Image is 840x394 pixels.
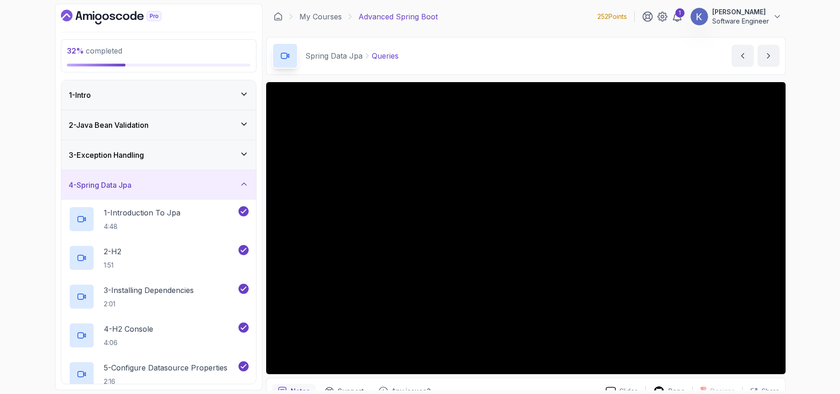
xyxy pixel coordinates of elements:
[61,80,256,110] button: 1-Intro
[104,299,194,309] p: 2:01
[61,10,183,24] a: Dashboard
[372,50,399,61] p: Queries
[69,119,149,131] h3: 2 - Java Bean Validation
[712,17,769,26] p: Software Engineer
[299,11,342,22] a: My Courses
[104,323,153,334] p: 4 - H2 Console
[69,149,144,161] h3: 3 - Exception Handling
[69,245,249,271] button: 2-H21:51
[104,285,194,296] p: 3 - Installing Dependencies
[67,46,84,55] span: 32 %
[104,246,121,257] p: 2 - H2
[69,179,131,191] h3: 4 - Spring Data Jpa
[61,110,256,140] button: 2-Java Bean Validation
[732,45,754,67] button: previous content
[672,11,683,22] a: 1
[597,12,627,21] p: 252 Points
[274,12,283,21] a: Dashboard
[67,46,122,55] span: completed
[712,7,769,17] p: [PERSON_NAME]
[690,7,782,26] button: user profile image[PERSON_NAME]Software Engineer
[69,361,249,387] button: 5-Configure Datasource Properties2:16
[69,322,249,348] button: 4-H2 Console4:06
[104,362,227,373] p: 5 - Configure Datasource Properties
[783,336,840,380] iframe: chat widget
[358,11,438,22] p: Advanced Spring Boot
[104,338,153,347] p: 4:06
[757,45,780,67] button: next content
[104,261,121,270] p: 1:51
[104,207,180,218] p: 1 - Introduction To Jpa
[69,206,249,232] button: 1-Introduction To Jpa4:48
[61,140,256,170] button: 3-Exception Handling
[69,90,91,101] h3: 1 - Intro
[61,170,256,200] button: 4-Spring Data Jpa
[305,50,363,61] p: Spring Data Jpa
[104,377,227,386] p: 2:16
[691,8,708,25] img: user profile image
[266,82,786,374] iframe: 11 - Queries
[675,8,685,18] div: 1
[69,284,249,310] button: 3-Installing Dependencies2:01
[104,222,180,231] p: 4:48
